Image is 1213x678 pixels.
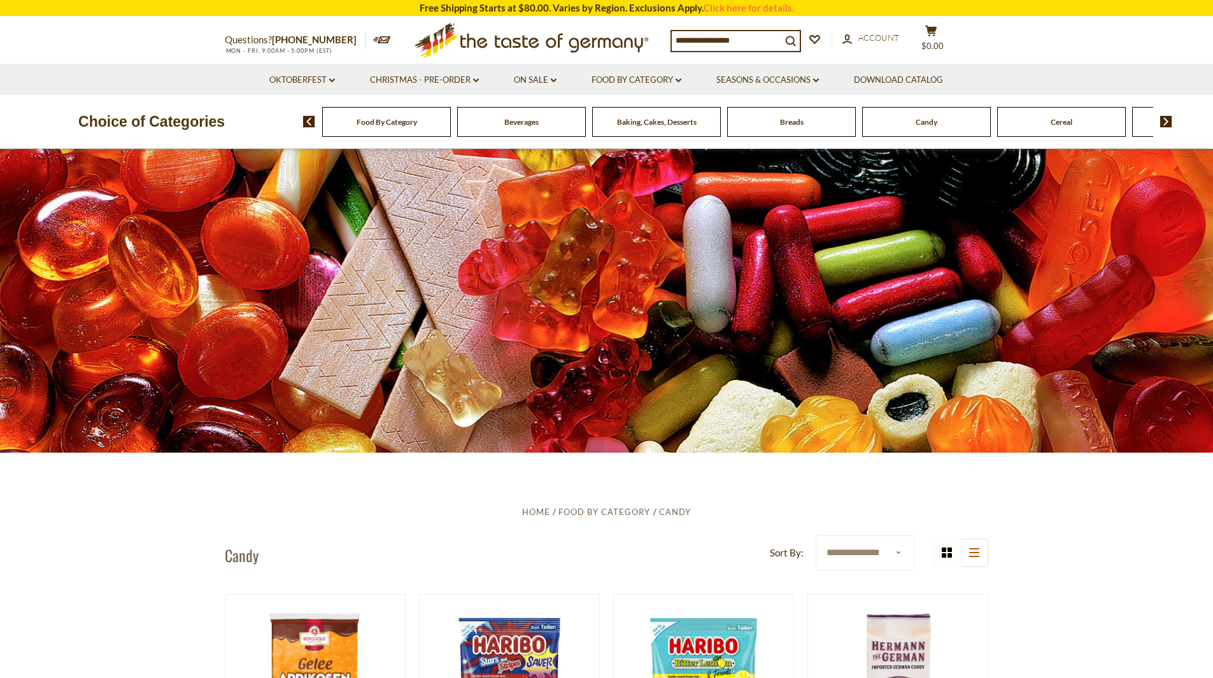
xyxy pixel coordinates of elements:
a: [PHONE_NUMBER] [272,34,357,45]
a: Candy [659,507,691,517]
a: Download Catalog [854,73,943,87]
label: Sort By: [770,545,804,561]
img: previous arrow [303,116,315,127]
a: Christmas - PRE-ORDER [370,73,479,87]
a: Baking, Cakes, Desserts [617,117,697,127]
span: MON - FRI, 9:00AM - 5:00PM (EST) [225,47,333,54]
a: Food By Category [558,507,650,517]
span: $0.00 [921,41,944,51]
a: Breads [780,117,804,127]
img: next arrow [1160,116,1172,127]
p: Questions? [225,32,366,48]
a: Food By Category [357,117,417,127]
a: Account [842,31,899,45]
a: On Sale [514,73,557,87]
a: Cereal [1051,117,1072,127]
a: Click here for details. [704,2,794,13]
a: Seasons & Occasions [716,73,819,87]
a: Home [522,507,550,517]
a: Food By Category [592,73,681,87]
span: Account [858,32,899,43]
a: Oktoberfest [269,73,335,87]
a: Candy [916,117,937,127]
h1: Candy [225,546,259,565]
a: Beverages [504,117,539,127]
button: $0.00 [912,25,951,57]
